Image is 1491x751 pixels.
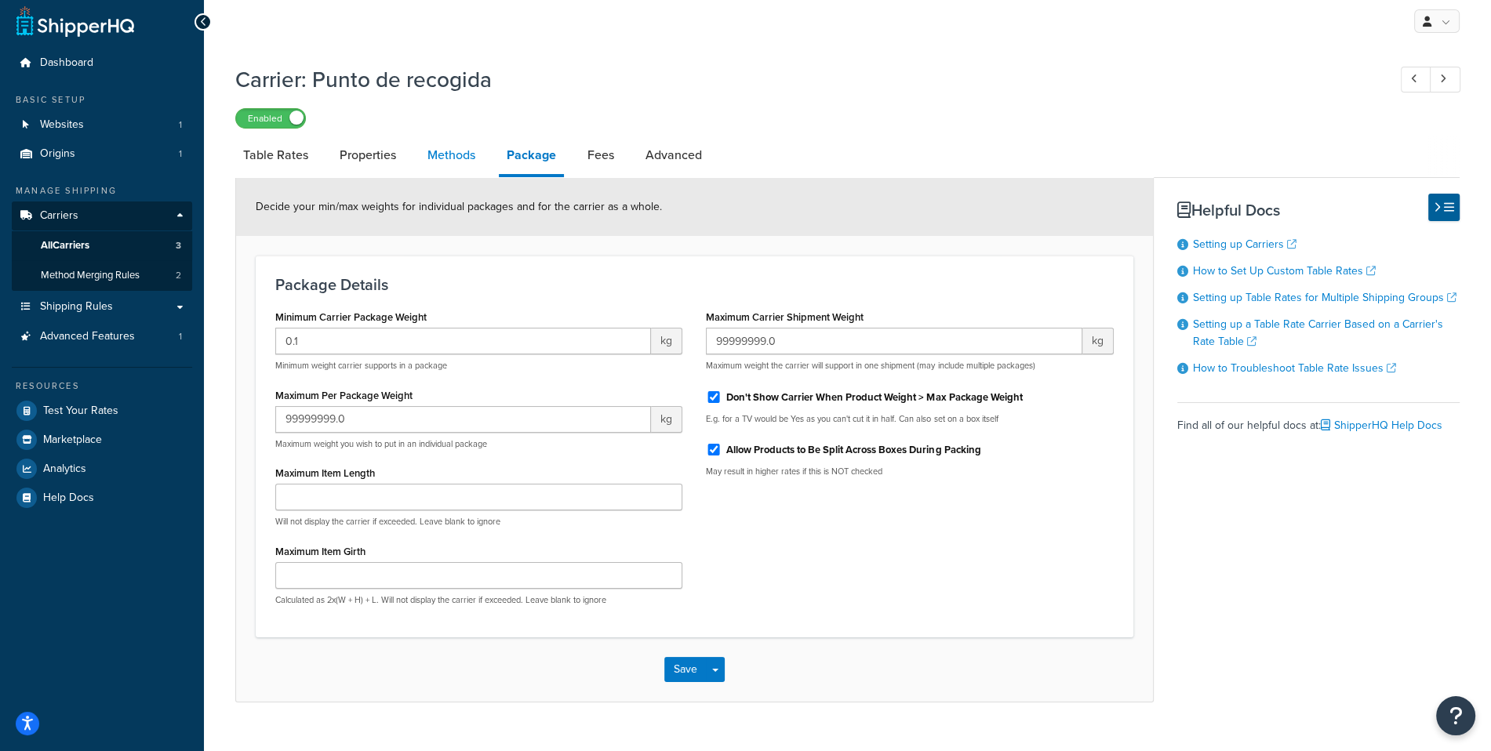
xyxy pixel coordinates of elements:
[12,322,192,351] a: Advanced Features1
[275,276,1114,293] h3: Package Details
[1436,696,1475,735] button: Open Resource Center
[12,111,192,140] li: Websites
[236,109,305,128] label: Enabled
[40,300,113,314] span: Shipping Rules
[12,379,192,393] div: Resources
[1193,236,1296,252] a: Setting up Carriers
[40,209,78,223] span: Carriers
[1193,289,1456,306] a: Setting up Table Rates for Multiple Shipping Groups
[499,136,564,177] a: Package
[332,136,404,174] a: Properties
[179,118,182,132] span: 1
[275,516,682,528] p: Will not display the carrier if exceeded. Leave blank to ignore
[275,390,413,401] label: Maximum Per Package Weight
[12,261,192,290] a: Method Merging Rules2
[40,118,84,132] span: Websites
[706,360,1113,372] p: Maximum weight the carrier will support in one shipment (may include multiple packages)
[43,492,94,505] span: Help Docs
[1177,402,1460,437] div: Find all of our helpful docs at:
[12,111,192,140] a: Websites1
[726,390,1022,405] label: Don't Show Carrier When Product Weight > Max Package Weight
[275,438,682,450] p: Maximum weight you wish to put in an individual package
[12,426,192,454] a: Marketplace
[12,455,192,483] a: Analytics
[651,406,682,433] span: kg
[726,443,980,457] label: Allow Products to Be Split Across Boxes During Packing
[275,594,682,606] p: Calculated as 2x(W + H) + L. Will not display the carrier if exceeded. Leave blank to ignore
[275,360,682,372] p: Minimum weight carrier supports in a package
[638,136,710,174] a: Advanced
[235,136,316,174] a: Table Rates
[1193,263,1376,279] a: How to Set Up Custom Table Rates
[1193,360,1396,376] a: How to Troubleshoot Table Rate Issues
[12,49,192,78] a: Dashboard
[580,136,622,174] a: Fees
[664,657,707,682] button: Save
[706,413,1113,425] p: E.g. for a TV would be Yes as you can't cut it in half. Can also set on a box itself
[275,546,365,557] label: Maximum Item Girth
[1193,316,1443,350] a: Setting up a Table Rate Carrier Based on a Carrier's Rate Table
[12,261,192,290] li: Method Merging Rules
[41,239,89,252] span: All Carriers
[1430,67,1460,93] a: Next Record
[12,184,192,198] div: Manage Shipping
[176,239,181,252] span: 3
[1401,67,1431,93] a: Previous Record
[179,330,182,343] span: 1
[275,311,427,323] label: Minimum Carrier Package Weight
[275,467,375,479] label: Maximum Item Length
[40,147,75,161] span: Origins
[420,136,483,174] a: Methods
[12,397,192,425] a: Test Your Rates
[651,328,682,354] span: kg
[12,484,192,512] a: Help Docs
[12,201,192,291] li: Carriers
[40,56,93,70] span: Dashboard
[235,64,1372,95] h1: Carrier: Punto de recogida
[12,201,192,230] a: Carriers
[12,140,192,169] a: Origins1
[12,93,192,107] div: Basic Setup
[706,311,864,323] label: Maximum Carrier Shipment Weight
[43,463,86,476] span: Analytics
[12,292,192,321] a: Shipping Rules
[40,330,135,343] span: Advanced Features
[43,405,118,418] span: Test Your Rates
[179,147,182,161] span: 1
[706,466,1113,477] p: May result in higher rates if this is NOT checked
[176,269,181,282] span: 2
[12,140,192,169] li: Origins
[12,322,192,351] li: Advanced Features
[1177,201,1460,219] h3: Helpful Docs
[1428,194,1460,221] button: Hide Help Docs
[1082,328,1114,354] span: kg
[12,231,192,260] a: AllCarriers3
[1321,417,1442,434] a: ShipperHQ Help Docs
[43,434,102,447] span: Marketplace
[41,269,140,282] span: Method Merging Rules
[256,198,662,215] span: Decide your min/max weights for individual packages and for the carrier as a whole.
